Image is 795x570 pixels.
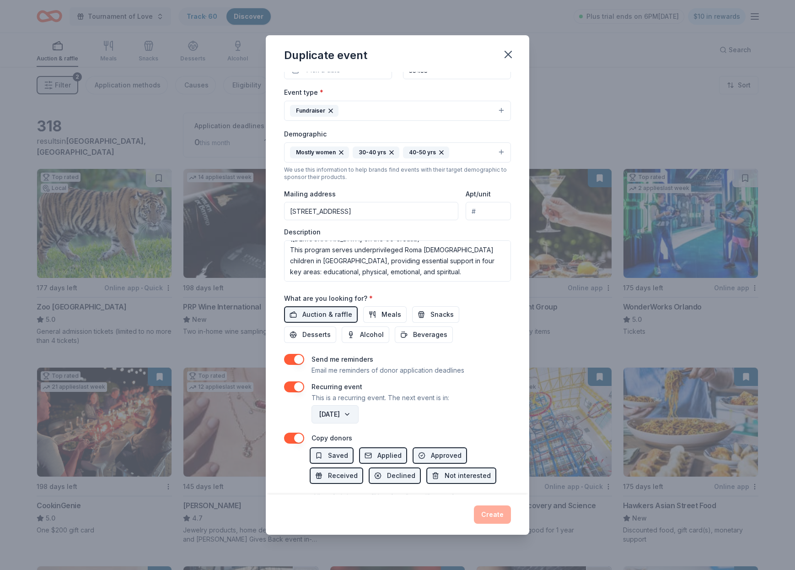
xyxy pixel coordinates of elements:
span: Meals [381,309,401,320]
span: Approved [431,450,462,461]
button: Meals [363,306,407,323]
button: Auction & raffle [284,306,358,323]
label: Mailing address [284,190,336,199]
label: What are you looking for? [284,294,373,303]
button: Snacks [412,306,459,323]
div: Fundraiser [290,105,338,117]
div: 30-40 yrs [353,147,399,158]
p: Email me reminders of donor application deadlines [312,365,464,376]
span: Applied [377,450,402,461]
button: Received [310,467,363,484]
button: Declined [369,467,421,484]
span: Not interested [445,470,491,481]
button: Not interested [426,467,496,484]
input: # [466,202,511,220]
div: Mostly women [290,147,349,158]
div: Duplicate event [284,48,367,63]
span: Auction & raffle [302,309,352,320]
label: Copy donors [312,434,352,442]
label: Description [284,228,321,237]
label: Demographic [284,130,327,139]
span: Desserts [302,329,331,340]
span: Declined [387,470,415,481]
button: Approved [413,447,467,464]
button: Desserts [284,326,336,343]
span: Alcohol [360,329,384,340]
div: We use this information to help brands find events with their target demographic to sponsor their... [284,166,511,181]
label: Recurring event [312,383,362,391]
span: Received [328,470,358,481]
button: [DATE] [312,405,359,423]
textarea: The Tournament of Love is a women’s amateur charity tennis tournament created to bring South [US_... [284,240,511,282]
button: Applied [359,447,407,464]
span: Beverages [413,329,447,340]
span: Snacks [430,309,454,320]
button: Saved [310,447,354,464]
div: 40-50 yrs [403,147,449,158]
label: Send me reminders [312,355,373,363]
label: Apt/unit [466,190,491,199]
button: Alcohol [342,326,389,343]
span: Saved [328,450,348,461]
div: All copied donors will be given "saved" status in your new event. Companies that are no longer do... [310,489,511,515]
button: Beverages [395,326,453,343]
button: Fundraiser [284,101,511,121]
button: Mostly women30-40 yrs40-50 yrs [284,142,511,163]
p: This is a recurring event. The next event is in: [312,392,449,403]
label: Event type [284,88,323,97]
input: Enter a US address [284,202,458,220]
